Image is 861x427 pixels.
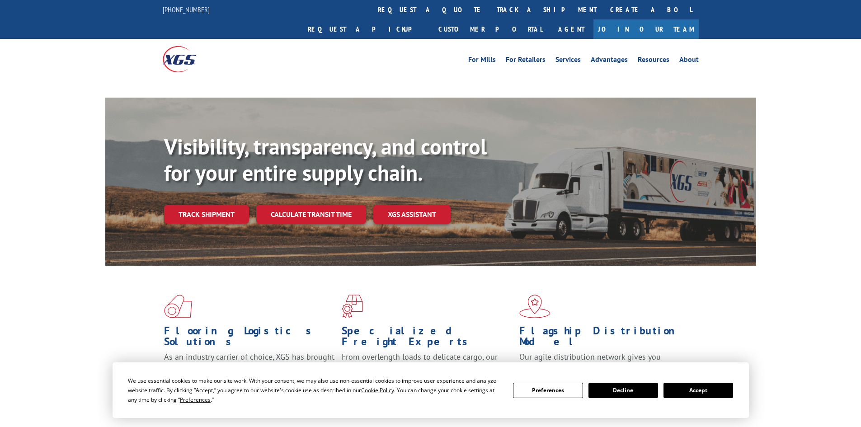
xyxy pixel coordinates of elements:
div: We use essential cookies to make our site work. With your consent, we may also use non-essential ... [128,376,502,404]
h1: Specialized Freight Experts [342,325,513,352]
a: Customer Portal [432,19,549,39]
a: Track shipment [164,205,249,224]
a: For Retailers [506,56,546,66]
img: xgs-icon-total-supply-chain-intelligence-red [164,295,192,318]
button: Decline [588,383,658,398]
a: Calculate transit time [256,205,366,224]
span: Preferences [180,396,211,404]
a: Agent [549,19,593,39]
a: Join Our Team [593,19,699,39]
a: [PHONE_NUMBER] [163,5,210,14]
h1: Flooring Logistics Solutions [164,325,335,352]
span: As an industry carrier of choice, XGS has brought innovation and dedication to flooring logistics... [164,352,334,384]
p: From overlength loads to delicate cargo, our experienced staff knows the best way to move your fr... [342,352,513,392]
h1: Flagship Distribution Model [519,325,690,352]
img: xgs-icon-focused-on-flooring-red [342,295,363,318]
b: Visibility, transparency, and control for your entire supply chain. [164,132,487,187]
a: Resources [638,56,669,66]
a: Request a pickup [301,19,432,39]
span: Cookie Policy [361,386,394,394]
div: Cookie Consent Prompt [113,362,749,418]
a: About [679,56,699,66]
button: Preferences [513,383,583,398]
a: XGS ASSISTANT [373,205,451,224]
button: Accept [663,383,733,398]
a: For Mills [468,56,496,66]
a: Services [555,56,581,66]
span: Our agile distribution network gives you nationwide inventory management on demand. [519,352,686,373]
img: xgs-icon-flagship-distribution-model-red [519,295,550,318]
a: Advantages [591,56,628,66]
